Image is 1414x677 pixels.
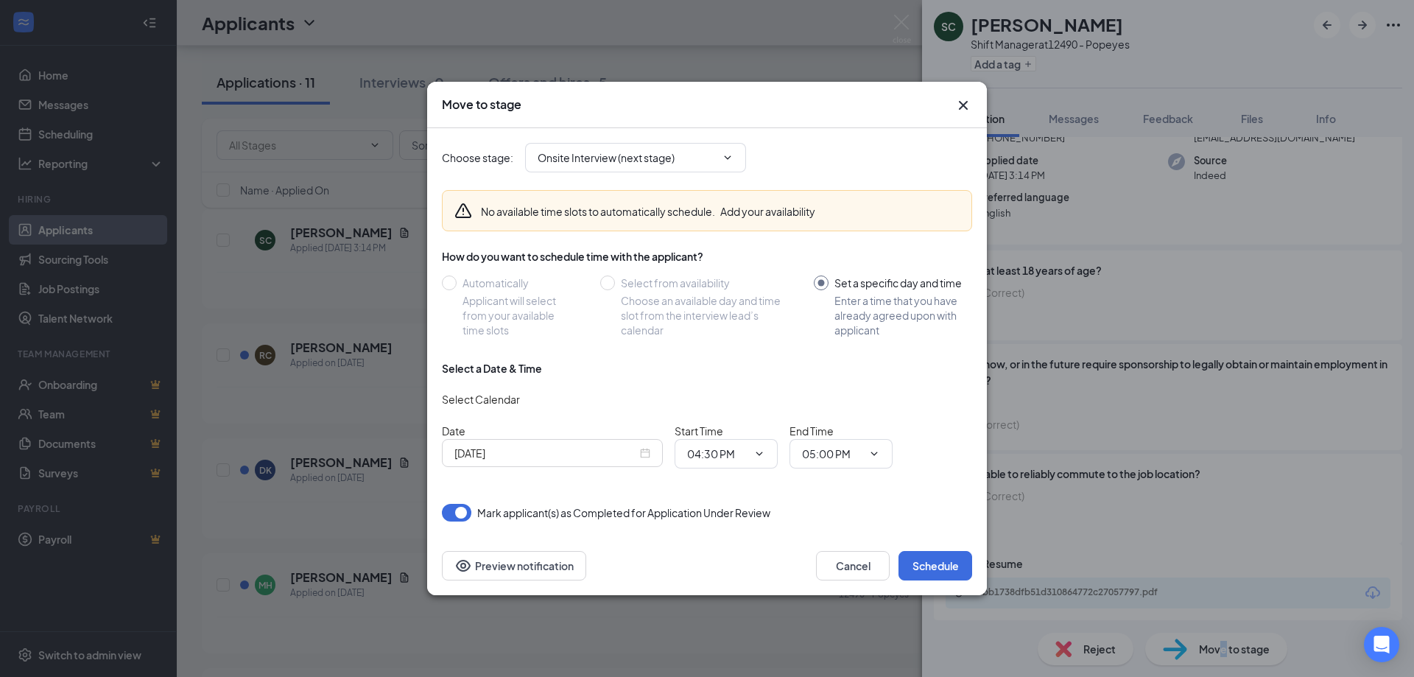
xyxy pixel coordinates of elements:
button: Preview notificationEye [442,551,586,580]
svg: Cross [954,97,972,114]
input: Oct 15, 2025 [454,445,637,461]
button: Close [954,97,972,114]
div: No available time slots to automatically schedule. [481,204,815,219]
button: Add your availability [720,204,815,219]
h3: Move to stage [442,97,521,113]
span: Choose stage : [442,150,513,166]
div: Select a Date & Time [442,361,542,376]
input: Start time [687,446,748,462]
div: Open Intercom Messenger [1364,627,1399,662]
svg: Eye [454,557,472,575]
button: Cancel [816,551,890,580]
svg: Warning [454,202,472,220]
span: Date [442,424,465,438]
svg: ChevronDown [722,152,734,164]
svg: ChevronDown [868,448,880,460]
span: End Time [789,424,834,438]
button: Schedule [898,551,972,580]
span: Mark applicant(s) as Completed for Application Under Review [477,504,770,522]
div: How do you want to schedule time with the applicant? [442,249,972,264]
input: End time [802,446,862,462]
span: Start Time [675,424,723,438]
span: Select Calendar [442,393,520,406]
svg: ChevronDown [753,448,765,460]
